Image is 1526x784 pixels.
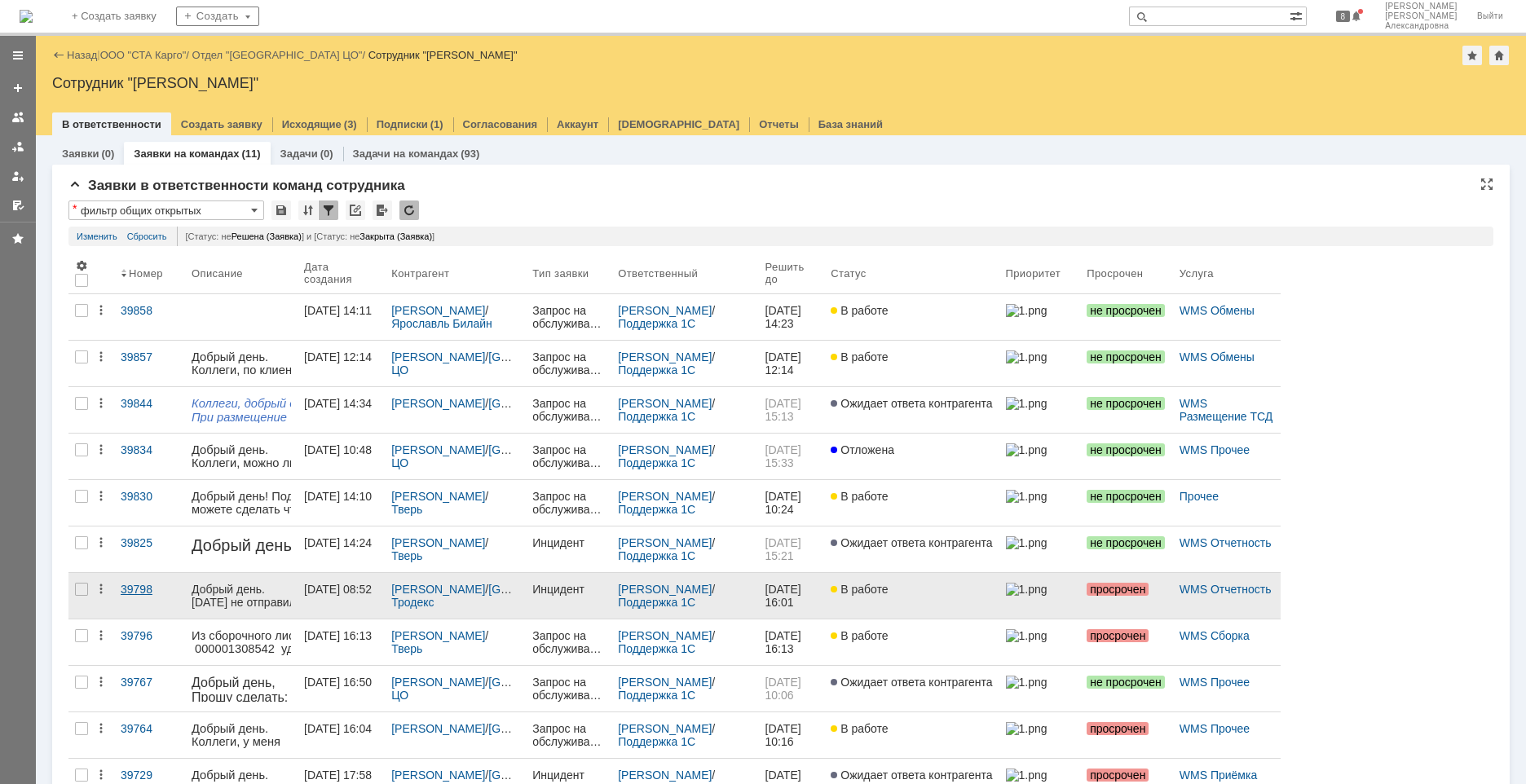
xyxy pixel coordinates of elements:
div: Сделать домашней страницей [1489,46,1509,65]
a: WMS Прочее [1180,443,1250,456]
a: Мои заявки [5,163,31,189]
a: [PERSON_NAME] [391,350,485,363]
a: [GEOGRAPHIC_DATA] Тродекс [391,583,611,609]
a: [PERSON_NAME] [391,490,485,503]
a: [DEMOGRAPHIC_DATA] [618,118,739,130]
a: [PERSON_NAME] [618,397,712,410]
div: / [192,49,368,61]
div: Создать [176,7,259,26]
a: [DATE] 14:34 [298,387,385,433]
a: Подписки [377,118,428,130]
a: Изменить [77,227,117,246]
a: [DATE] 16:01 [759,573,825,619]
span: просрочен [1087,583,1149,596]
th: Дата создания [298,253,385,294]
span: www. [DOMAIN_NAME] [7,275,118,287]
a: Отчеты [759,118,799,130]
div: Инцидент [532,536,605,549]
a: WMS Сборка [1180,629,1250,642]
a: не просрочен [1080,666,1173,711]
a: не просрочен [1080,341,1173,386]
th: Ответственный [611,253,758,294]
a: Поддержка 1С [618,410,695,423]
a: [PERSON_NAME] [391,722,485,735]
span: не просрочен [1087,350,1165,363]
a: 39825 [114,526,185,572]
span: В работе [831,490,888,503]
a: [DATE] 16:04 [298,712,385,758]
div: Обновлять список [399,200,419,220]
div: Тип заявки [532,267,592,280]
a: Отдел "[GEOGRAPHIC_DATA] ЦО" [192,49,363,61]
span: Ожидает ответа контрагента [831,676,992,689]
span: С уважением, [7,139,77,152]
div: [DATE] 17:58 [304,769,372,782]
img: 1.png [1006,397,1047,410]
a: Ожидает ответа контрагента [824,666,999,711]
a: [GEOGRAPHIC_DATA] ЦО [391,676,611,702]
img: 1.png [1006,350,1047,363]
div: (1) [430,118,443,130]
div: [DATE] 16:04 [304,722,372,735]
a: Ярославль Билайн [391,317,492,330]
span: el [44,411,54,425]
a: Поддержка 1С [618,735,695,748]
div: 39834 [121,443,179,456]
a: [PERSON_NAME] [618,629,712,642]
span: . [24,586,27,599]
a: [DATE] 16:13 [298,619,385,665]
a: Запрос на обслуживание [526,341,611,386]
span: ru [104,341,114,354]
span: stacargo [60,371,101,383]
span: e [42,341,48,354]
a: [PERSON_NAME] [618,350,712,363]
a: Заявки [62,148,99,160]
a: Сбросить [127,227,167,246]
a: 1.png [999,619,1081,665]
a: 39858 [114,294,185,340]
a: [DATE] 10:48 [298,434,385,479]
a: 1.png [999,712,1081,758]
span: . [39,341,42,354]
span: . [101,371,104,383]
div: Запрос на обслуживание [532,490,605,516]
a: Тверь [391,549,422,562]
a: Поддержка 1С [618,596,695,609]
span: не просрочен [1087,676,1165,689]
a: [DATE] 10:16 [759,712,825,758]
span: [DATE] 14:23 [765,304,805,330]
th: Приоритет [999,253,1081,294]
span: Ожидает ответа контрагента [831,769,992,782]
a: 1.png [999,573,1081,619]
span: просрочен [1087,769,1149,782]
span: Александровна [1385,21,1458,31]
span: . [41,411,44,425]
span: . [39,371,42,383]
span: В работе [831,629,888,642]
a: 1.png [999,526,1081,572]
div: [DATE] 12:14 [304,350,372,363]
a: Заявки на командах [134,148,239,160]
a: Ожидает ответа контрагента [824,526,999,572]
a: 39834 [114,434,185,479]
div: [DATE] 10:48 [304,443,372,456]
a: просрочен [1080,619,1173,665]
a: WMS Прочее [1180,676,1250,689]
a: [PERSON_NAME] [391,397,485,410]
div: 39844 [121,397,179,410]
a: Согласования [463,118,538,130]
a: Поддержка 1С [618,642,695,655]
a: Запрос на обслуживание [526,294,611,340]
a: [GEOGRAPHIC_DATA] ЦО [391,443,611,469]
a: Создать заявку [5,75,31,101]
a: [GEOGRAPHIC_DATA] ЦО [391,350,611,377]
span: [DATE] 16:13 [765,629,805,655]
a: Поддержка 1С [618,549,695,562]
div: Номер [129,267,164,280]
a: [PERSON_NAME] [618,722,712,735]
span: [PERSON_NAME] [1385,2,1458,11]
a: Мои согласования [5,192,31,218]
a: Инцидент [526,526,611,572]
span: ru [27,573,37,586]
img: 1.png [1006,722,1047,735]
